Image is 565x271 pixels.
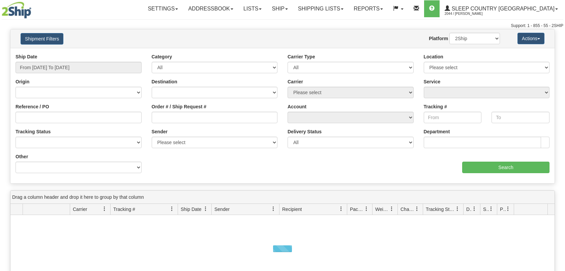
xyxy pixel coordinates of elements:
[424,53,443,60] label: Location
[16,103,49,110] label: Reference / PO
[466,206,472,213] span: Delivery Status
[485,203,497,215] a: Shipment Issues filter column settings
[99,203,110,215] a: Carrier filter column settings
[73,206,87,213] span: Carrier
[502,203,514,215] a: Pickup Status filter column settings
[375,206,389,213] span: Weight
[152,103,207,110] label: Order # / Ship Request #
[469,203,480,215] a: Delivery Status filter column settings
[426,206,455,213] span: Tracking Status
[293,0,349,17] a: Shipping lists
[288,78,303,85] label: Carrier
[440,0,563,17] a: Sleep Country [GEOGRAPHIC_DATA] 2044 / [PERSON_NAME]
[16,153,28,160] label: Other
[452,203,463,215] a: Tracking Status filter column settings
[350,206,364,213] span: Packages
[16,78,29,85] label: Origin
[16,53,37,60] label: Ship Date
[2,2,31,19] img: logo2044.jpg
[16,128,51,135] label: Tracking Status
[288,128,322,135] label: Delivery Status
[549,101,564,170] iframe: chat widget
[200,203,211,215] a: Ship Date filter column settings
[143,0,183,17] a: Settings
[517,33,544,44] button: Actions
[214,206,230,213] span: Sender
[152,128,168,135] label: Sender
[424,78,441,85] label: Service
[282,206,302,213] span: Recipient
[113,206,135,213] span: Tracking #
[267,0,293,17] a: Ship
[424,103,447,110] label: Tracking #
[181,206,201,213] span: Ship Date
[400,206,415,213] span: Charge
[462,162,549,173] input: Search
[483,206,489,213] span: Shipment Issues
[500,206,506,213] span: Pickup Status
[10,191,555,204] div: grid grouping header
[238,0,267,17] a: Lists
[166,203,178,215] a: Tracking # filter column settings
[445,10,495,17] span: 2044 / [PERSON_NAME]
[183,0,238,17] a: Addressbook
[429,35,448,42] label: Platform
[335,203,347,215] a: Recipient filter column settings
[268,203,279,215] a: Sender filter column settings
[424,112,482,123] input: From
[2,23,563,29] div: Support: 1 - 855 - 55 - 2SHIP
[411,203,423,215] a: Charge filter column settings
[21,33,63,45] button: Shipment Filters
[152,53,172,60] label: Category
[492,112,549,123] input: To
[152,78,177,85] label: Destination
[361,203,372,215] a: Packages filter column settings
[450,6,555,11] span: Sleep Country [GEOGRAPHIC_DATA]
[386,203,397,215] a: Weight filter column settings
[288,53,315,60] label: Carrier Type
[349,0,388,17] a: Reports
[424,128,450,135] label: Department
[288,103,306,110] label: Account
